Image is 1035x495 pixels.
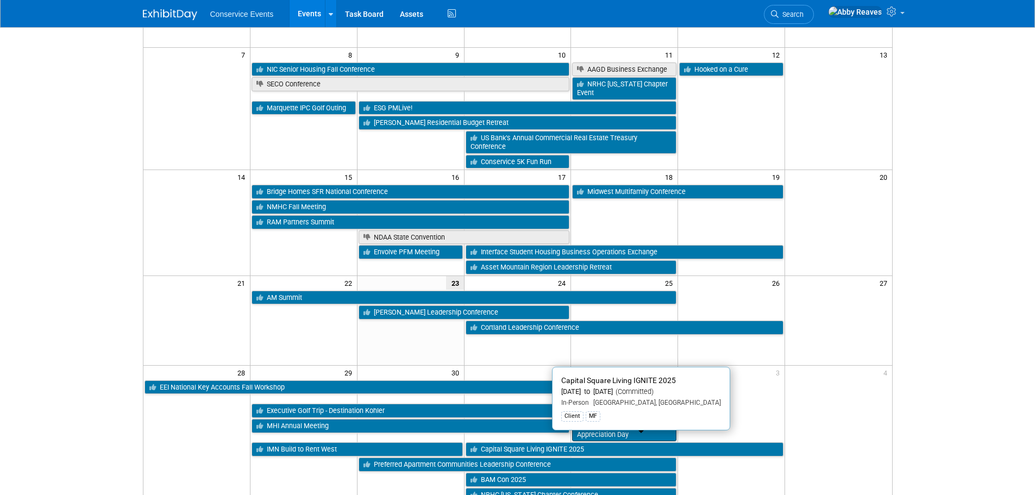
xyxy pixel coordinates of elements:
[252,62,570,77] a: NIC Senior Housing Fall Conference
[454,48,464,61] span: 9
[561,411,584,421] div: Client
[771,48,785,61] span: 12
[771,170,785,184] span: 19
[664,276,678,290] span: 25
[679,62,783,77] a: Hooked on a Cure
[450,366,464,379] span: 30
[664,170,678,184] span: 18
[466,131,677,153] a: US Bank’s Annual Commercial Real Estate Treasury Conference
[252,419,570,433] a: MHI Annual Meeting
[779,10,804,18] span: Search
[466,245,784,259] a: Interface Student Housing Business Operations Exchange
[561,376,676,385] span: Capital Square Living IGNITE 2025
[359,458,677,472] a: Preferred Apartment Communities Leadership Conference
[466,473,677,487] a: BAM Con 2025
[359,245,463,259] a: Envolve PFM Meeting
[252,442,463,456] a: IMN Build to Rent West
[466,260,677,274] a: Asset Mountain Region Leadership Retreat
[557,170,570,184] span: 17
[252,404,676,418] a: Executive Golf Trip - Destination Kohler
[359,230,570,245] a: NDAA State Convention
[664,48,678,61] span: 11
[210,10,274,18] span: Conservice Events
[252,77,570,91] a: SECO Conference
[343,366,357,379] span: 29
[882,366,892,379] span: 4
[240,48,250,61] span: 7
[143,9,197,20] img: ExhibitDay
[561,387,721,397] div: [DATE] to [DATE]
[359,101,677,115] a: ESG PMLive!
[236,170,250,184] span: 14
[771,276,785,290] span: 26
[775,366,785,379] span: 3
[589,399,721,406] span: [GEOGRAPHIC_DATA], [GEOGRAPHIC_DATA]
[145,380,570,394] a: EEI National Key Accounts Fall Workshop
[236,276,250,290] span: 21
[572,77,676,99] a: NRHC [US_STATE] Chapter Event
[252,215,570,229] a: RAM Partners Summit
[879,276,892,290] span: 27
[252,200,570,214] a: NMHC Fall Meeting
[572,62,676,77] a: AAGD Business Exchange
[343,276,357,290] span: 22
[359,305,570,319] a: [PERSON_NAME] Leadership Conference
[252,185,570,199] a: Bridge Homes SFR National Conference
[359,116,677,130] a: [PERSON_NAME] Residential Budget Retreat
[557,48,570,61] span: 10
[613,387,654,396] span: (Committed)
[561,399,589,406] span: In-Person
[347,48,357,61] span: 8
[879,48,892,61] span: 13
[879,170,892,184] span: 20
[466,442,784,456] a: Capital Square Living IGNITE 2025
[252,101,356,115] a: Marquette IPC Golf Outing
[466,155,570,169] a: Conservice 5K Fun Run
[236,366,250,379] span: 28
[828,6,882,18] img: Abby Reaves
[586,411,600,421] div: MF
[343,170,357,184] span: 15
[764,5,814,24] a: Search
[466,321,784,335] a: Cortland Leadership Conference
[252,291,676,305] a: AM Summit
[446,276,464,290] span: 23
[450,170,464,184] span: 16
[572,185,783,199] a: Midwest Multifamily Conference
[557,276,570,290] span: 24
